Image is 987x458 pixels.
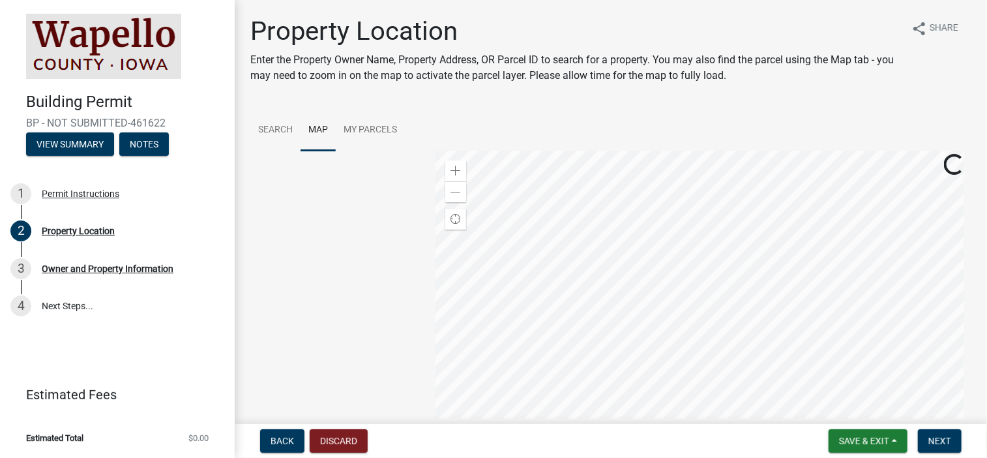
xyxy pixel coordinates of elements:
button: Next [918,429,962,453]
div: 2 [10,221,31,241]
span: Share [930,21,958,37]
span: BP - NOT SUBMITTED-461622 [26,117,209,129]
div: Owner and Property Information [42,264,173,273]
span: $0.00 [188,434,209,442]
div: Find my location [445,209,466,230]
div: Zoom in [445,160,466,181]
a: Map [301,110,336,151]
wm-modal-confirm: Summary [26,140,114,150]
span: Save & Exit [839,436,889,446]
button: Notes [119,132,169,156]
span: Back [271,436,294,446]
div: 4 [10,296,31,316]
button: Save & Exit [829,429,907,453]
div: Permit Instructions [42,189,119,198]
span: Next [928,436,951,446]
a: My Parcels [336,110,405,151]
h1: Property Location [250,16,901,47]
button: Discard [310,429,368,453]
span: Estimated Total [26,434,83,442]
div: Zoom out [445,181,466,202]
h4: Building Permit [26,93,224,112]
div: 3 [10,258,31,279]
a: Estimated Fees [10,382,214,408]
wm-modal-confirm: Notes [119,140,169,150]
div: 1 [10,183,31,204]
button: View Summary [26,132,114,156]
button: Back [260,429,304,453]
div: Property Location [42,226,115,236]
p: Enter the Property Owner Name, Property Address, OR Parcel ID to search for a property. You may a... [250,52,901,84]
button: shareShare [901,16,969,41]
img: Wapello County, Iowa [26,14,181,79]
a: Search [250,110,301,151]
i: share [911,21,927,37]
